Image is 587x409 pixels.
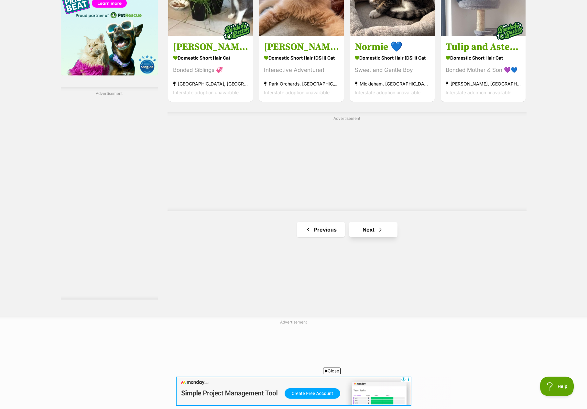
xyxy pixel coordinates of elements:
div: Interactive Adventurer! [264,66,339,74]
span: Interstate adoption unavailable [173,90,239,95]
iframe: Advertisement [137,328,451,409]
a: Next page [349,222,397,237]
strong: Domestic Short Hair (DSH) Cat [264,53,339,62]
strong: Domestic Short Hair Cat [173,53,248,62]
strong: [PERSON_NAME], [GEOGRAPHIC_DATA] [446,79,521,88]
strong: Domestic Short Hair Cat [446,53,521,62]
span: Interstate adoption unavailable [264,90,330,95]
div: Bonded Siblings 💞 [173,66,248,74]
img: bonded besties [494,15,526,47]
iframe: Advertisement [61,99,158,293]
a: Normie 💙 Domestic Short Hair (DSH) Cat Sweet and Gentle Boy Mickleham, [GEOGRAPHIC_DATA] Intersta... [350,36,435,102]
h3: [PERSON_NAME] 💙 [264,41,339,53]
div: Sweet and Gentle Boy [355,66,430,74]
div: Advertisement [61,87,158,300]
a: Tulip and Aster🌷🌼 Domestic Short Hair Cat Bonded Mother & Son 💜💙 [PERSON_NAME], [GEOGRAPHIC_DATA]... [441,36,526,102]
span: Close [323,368,341,374]
div: Bonded Mother & Son 💜💙 [446,66,521,74]
div: Advertisement [168,112,527,211]
nav: Pagination [168,222,527,237]
span: Interstate adoption unavailable [446,90,511,95]
span: Interstate adoption unavailable [355,90,420,95]
a: [PERSON_NAME] & [PERSON_NAME] 💙💜 Domestic Short Hair Cat Bonded Siblings 💞 [GEOGRAPHIC_DATA], [GE... [168,36,253,102]
h3: [PERSON_NAME] & [PERSON_NAME] 💙💜 [173,41,248,53]
strong: Park Orchards, [GEOGRAPHIC_DATA] [264,79,339,88]
strong: [GEOGRAPHIC_DATA], [GEOGRAPHIC_DATA] [173,79,248,88]
iframe: Advertisement [190,124,504,205]
strong: Mickleham, [GEOGRAPHIC_DATA] [355,79,430,88]
a: Previous page [297,222,345,237]
iframe: Advertisement [176,377,411,406]
iframe: Help Scout Beacon - Open [540,377,574,396]
h3: Normie 💙 [355,41,430,53]
h3: Tulip and Aster🌷🌼 [446,41,521,53]
strong: Domestic Short Hair (DSH) Cat [355,53,430,62]
img: bonded besties [221,15,253,47]
a: [PERSON_NAME] 💙 Domestic Short Hair (DSH) Cat Interactive Adventurer! Park Orchards, [GEOGRAPHIC_... [259,36,344,102]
